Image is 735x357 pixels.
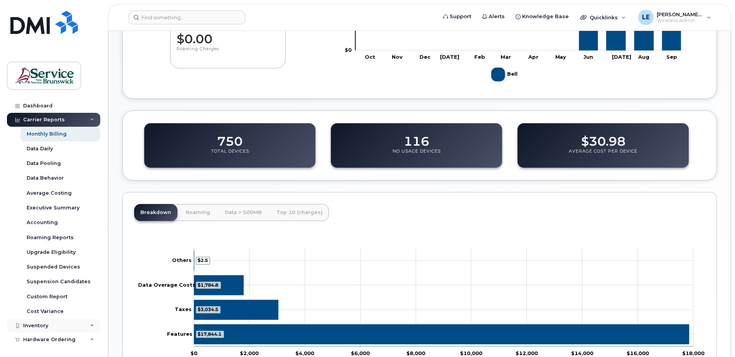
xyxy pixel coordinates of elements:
tspan: Aug [638,54,650,60]
div: Quicklinks [575,10,631,25]
tspan: $2,000 [240,350,259,356]
a: Roaming [180,204,216,221]
a: Support [438,9,477,24]
div: Lofstrom, Erin (SD/DS) [633,10,716,25]
dd: $0.00 [177,24,279,46]
dd: 116 [404,127,429,148]
g: Legend [491,65,519,85]
tspan: Nov [391,54,402,60]
tspan: $0 [345,47,352,53]
tspan: Others [172,257,192,263]
a: Alerts [477,9,510,24]
span: Support [450,13,471,20]
tspan: $10,000 [460,350,482,356]
tspan: $18,000 [682,350,705,356]
span: Quicklinks [590,14,618,20]
a: Knowledge Base [510,9,574,24]
span: [PERSON_NAME] (SD/DS) [657,11,703,17]
tspan: Mar [501,54,511,60]
tspan: $0 [190,350,197,356]
tspan: Jun [583,54,593,60]
p: Average Cost Per Device [569,148,637,162]
tspan: [DATE] [612,54,631,60]
tspan: Oct [364,54,375,60]
tspan: Data Overage Costs [138,281,196,287]
g: Series [194,251,689,344]
dd: $30.98 [581,127,625,148]
span: Wireless Admin [657,17,703,24]
tspan: $4,000 [295,350,314,356]
p: Total Devices [211,148,249,162]
tspan: $6,000 [351,350,370,356]
tspan: Sep [667,54,678,60]
tspan: Feb [474,54,485,60]
g: Chart [138,248,705,356]
a: Breakdown [134,204,177,221]
tspan: May [555,54,566,60]
span: LE [642,13,650,22]
tspan: $14,000 [571,350,593,356]
tspan: Apr [528,54,538,60]
p: Roaming Charges [177,46,279,60]
tspan: $1,784.8 [197,282,218,287]
tspan: [DATE] [440,54,459,60]
tspan: Features [167,330,192,337]
a: Top 10 (charges) [270,204,329,221]
a: Data > 500MB [219,204,268,221]
tspan: Taxes [175,306,192,312]
tspan: Dec [419,54,430,60]
tspan: $3,034.5 [197,306,218,312]
input: Find something... [128,10,245,24]
tspan: $12,000 [516,350,538,356]
tspan: $8,000 [406,350,425,356]
g: Bell [491,65,519,85]
tspan: $17,844.1 [197,331,221,337]
tspan: $2.5 [197,257,208,263]
tspan: $16,000 [627,350,649,356]
dd: 750 [217,127,243,148]
span: Alerts [489,13,505,20]
p: No Usage Devices [393,148,441,162]
span: Knowledge Base [522,13,569,20]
